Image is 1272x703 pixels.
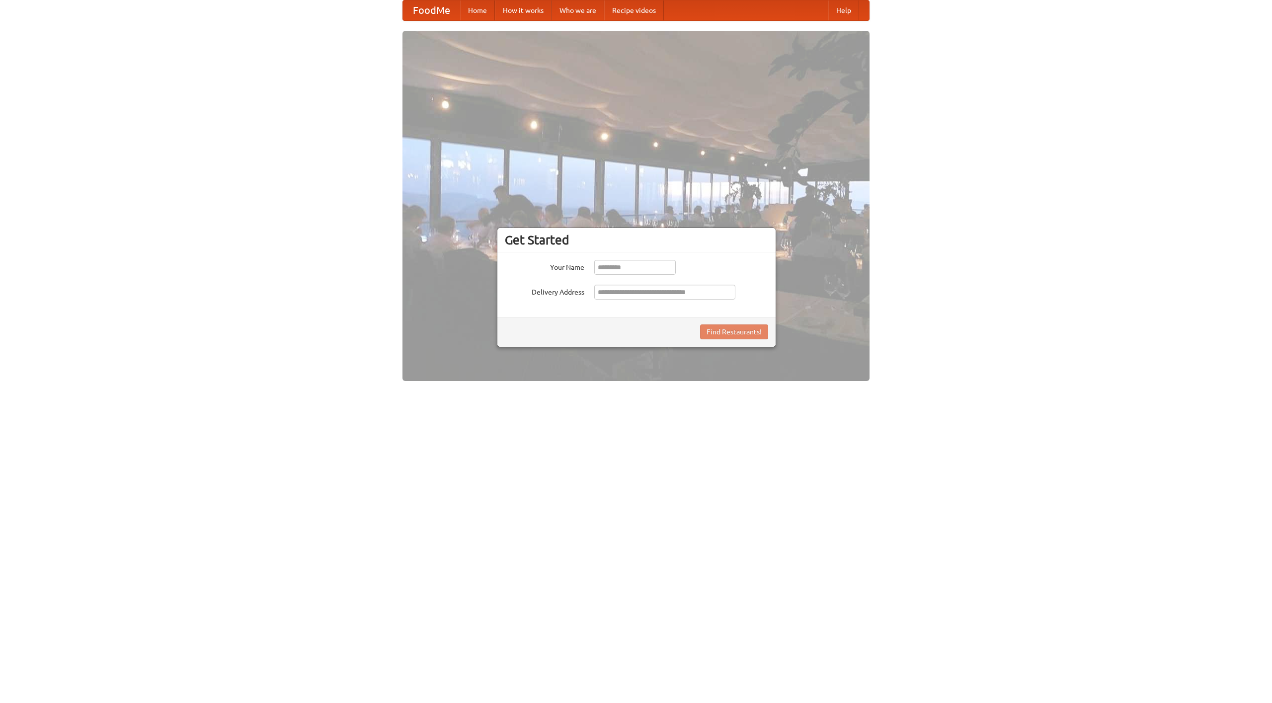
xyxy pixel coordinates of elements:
button: Find Restaurants! [700,324,768,339]
a: Recipe videos [604,0,664,20]
a: FoodMe [403,0,460,20]
a: How it works [495,0,552,20]
label: Delivery Address [505,285,584,297]
a: Home [460,0,495,20]
a: Who we are [552,0,604,20]
a: Help [828,0,859,20]
label: Your Name [505,260,584,272]
h3: Get Started [505,233,768,247]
